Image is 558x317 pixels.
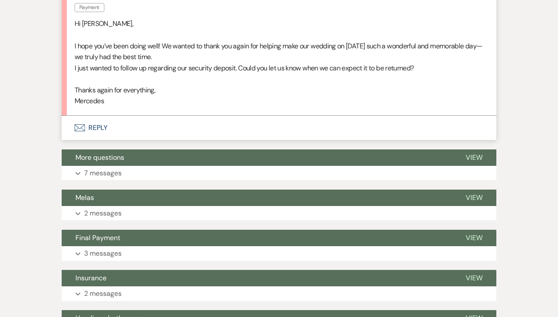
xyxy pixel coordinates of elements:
[75,273,107,282] span: Insurance
[62,286,496,301] button: 2 messages
[62,190,452,206] button: Melas
[62,166,496,181] button: 7 messages
[84,288,122,299] p: 2 messages
[84,248,122,259] p: 3 messages
[84,208,122,219] p: 2 messages
[452,149,496,166] button: View
[62,149,452,166] button: More questions
[62,116,496,140] button: Reply
[452,270,496,286] button: View
[75,193,94,202] span: Melas
[452,230,496,246] button: View
[466,273,483,282] span: View
[75,85,483,96] p: Thanks again for everything,
[75,3,104,12] span: Payment
[75,233,120,242] span: Final Payment
[62,206,496,221] button: 2 messages
[466,153,483,162] span: View
[75,153,124,162] span: More questions
[75,95,483,107] p: Mercedes
[62,270,452,286] button: Insurance
[466,193,483,202] span: View
[75,63,483,74] p: I just wanted to follow up regarding our security deposit. Could you let us know when we can expe...
[84,168,122,179] p: 7 messages
[452,190,496,206] button: View
[62,246,496,261] button: 3 messages
[75,18,483,29] p: Hi [PERSON_NAME],
[62,230,452,246] button: Final Payment
[466,233,483,242] span: View
[75,41,483,63] p: I hope you’ve been doing well! We wanted to thank you again for helping make our wedding on [DATE...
